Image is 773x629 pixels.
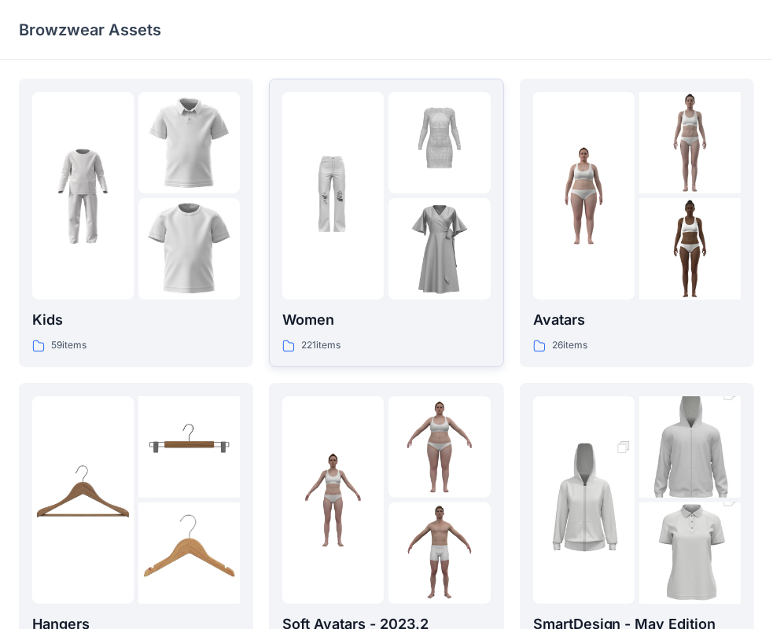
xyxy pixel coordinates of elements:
img: folder 2 [388,396,490,498]
img: folder 1 [282,449,384,550]
img: folder 3 [138,502,240,604]
a: folder 1folder 2folder 3Women221items [269,79,503,367]
img: folder 1 [533,424,635,576]
a: folder 1folder 2folder 3Kids59items [19,79,253,367]
p: Women [282,309,490,331]
img: folder 3 [388,198,490,300]
p: Avatars [533,309,741,331]
img: folder 2 [138,396,240,498]
a: folder 1folder 2folder 3Avatars26items [520,79,754,367]
img: folder 1 [32,145,134,247]
p: Kids [32,309,240,331]
p: 59 items [51,337,87,354]
img: folder 1 [533,145,635,247]
img: folder 2 [388,92,490,193]
p: Browzwear Assets [19,19,161,41]
img: folder 2 [639,371,741,524]
img: folder 2 [138,92,240,193]
img: folder 3 [639,198,741,300]
img: folder 2 [639,92,741,193]
img: folder 1 [32,449,134,550]
img: folder 1 [282,145,384,247]
img: folder 3 [138,198,240,300]
img: folder 3 [388,502,490,604]
p: 26 items [552,337,587,354]
p: 221 items [301,337,340,354]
